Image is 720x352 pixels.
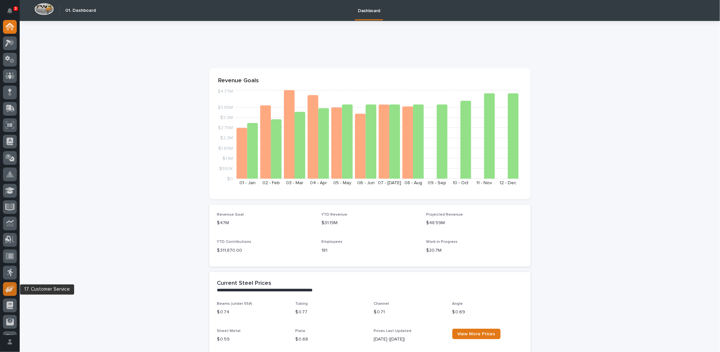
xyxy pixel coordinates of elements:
span: Beams (under 55#) [217,302,253,306]
text: 12 - Dec [500,181,516,185]
span: Projected Revenue [426,213,463,217]
tspan: $0 [227,177,233,181]
tspan: $4.77M [217,89,233,94]
text: 01 - Jan [239,181,255,185]
h2: Current Steel Prices [217,280,272,287]
span: Plate [296,329,306,333]
p: $ 0.74 [217,309,288,316]
tspan: $550K [219,166,233,171]
span: Prices Last Updated [374,329,412,333]
p: $47M [217,220,314,226]
tspan: $1.1M [222,156,233,161]
p: Revenue Goals [218,77,522,85]
button: Notifications [3,4,17,18]
text: 05 - May [333,181,351,185]
p: $ 0.59 [217,336,288,343]
p: 3 [14,6,17,11]
p: $20.7M [426,247,523,254]
p: $ 0.77 [296,309,366,316]
text: 03 - Mar [286,181,303,185]
p: [DATE] ([DATE]) [374,336,444,343]
span: YTD Revenue [321,213,347,217]
text: 08 - Aug [404,181,422,185]
p: $48.59M [426,220,523,226]
div: Notifications3 [8,8,17,18]
span: Tubing [296,302,308,306]
tspan: $3.85M [217,105,233,110]
p: 181 [321,247,418,254]
span: Employees [321,240,342,244]
p: $ 0.69 [452,309,523,316]
a: View More Prices [452,329,501,339]
span: Work in Progress [426,240,458,244]
p: $31.19M [321,220,418,226]
p: $ 0.71 [374,309,444,316]
text: 10 - Oct [453,181,468,185]
tspan: $3.3M [220,115,233,120]
span: YTD Contributions [217,240,252,244]
span: View More Prices [458,332,495,336]
tspan: $1.65M [218,146,233,150]
text: 06 - Jun [357,181,374,185]
tspan: $2.2M [220,136,233,140]
span: Sheet Metal [217,329,241,333]
text: 09 - Sep [428,181,446,185]
text: 04 - Apr [310,181,327,185]
p: $ 311,870.00 [217,247,314,254]
text: 02 - Feb [262,181,280,185]
text: 07 - [DATE] [378,181,401,185]
p: $ 0.68 [296,336,366,343]
h2: 01. Dashboard [65,8,96,13]
text: 11 - Nov [476,181,492,185]
span: Revenue Goal [217,213,244,217]
span: Channel [374,302,389,306]
img: Workspace Logo [34,3,54,15]
span: Angle [452,302,463,306]
tspan: $2.75M [218,126,233,130]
